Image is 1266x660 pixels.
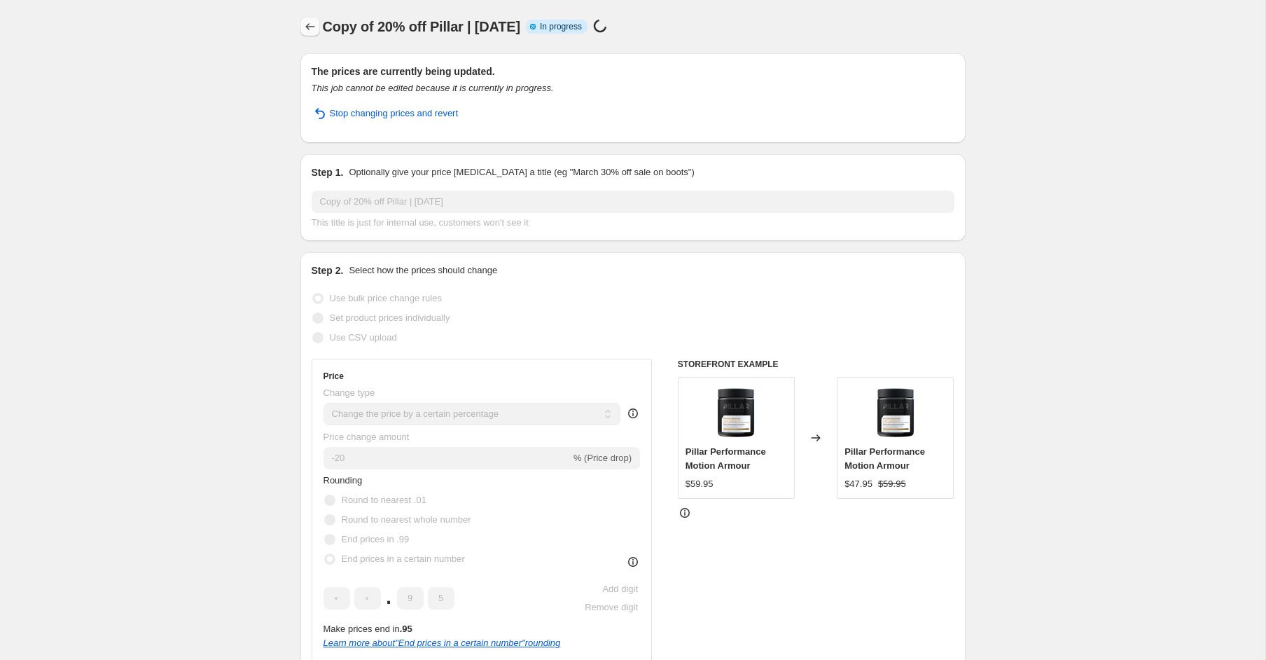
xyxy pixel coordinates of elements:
img: Pillar_MotionArmour_60Caps_80x.webp [868,385,924,441]
span: Pillar Performance Motion Armour [686,446,766,471]
span: In progress [540,21,582,32]
span: Make prices end in [324,624,412,634]
img: Pillar_MotionArmour_60Caps_80x.webp [708,385,764,441]
span: Set product prices individually [330,312,450,323]
span: Round to nearest .01 [342,495,426,505]
h3: Price [324,371,344,382]
span: Pillar Performance Motion Armour [844,446,925,471]
button: Price change jobs [300,17,320,36]
div: $47.95 [844,477,872,491]
b: .95 [400,624,412,634]
i: This job cannot be edited because it is currently in progress. [312,83,554,93]
span: End prices in a certain number [342,554,465,564]
span: Use bulk price change rules [330,293,442,303]
strike: $59.95 [878,477,906,491]
i: Learn more about " End prices in a certain number " rounding [324,638,561,648]
span: Use CSV upload [330,332,397,343]
span: Price change amount [324,432,410,442]
span: Copy of 20% off Pillar | [DATE] [323,19,520,34]
p: Select how the prices should change [349,263,497,277]
span: % (Price drop) [573,453,632,463]
span: This title is just for internal use, customers won't see it [312,217,529,228]
input: 30% off holiday sale [312,191,954,213]
input: ﹡ [397,587,424,610]
h6: STOREFRONT EXAMPLE [678,359,954,370]
span: Rounding [324,475,363,486]
a: Learn more about"End prices in a certain number"rounding [324,638,561,648]
div: help [626,406,640,420]
span: Round to nearest whole number [342,514,471,525]
input: -15 [324,447,571,469]
div: $59.95 [686,477,714,491]
h2: Step 2. [312,263,344,277]
span: Stop changing prices and revert [330,106,459,121]
h2: Step 1. [312,165,344,179]
p: Optionally give your price [MEDICAL_DATA] a title (eg "March 30% off sale on boots") [349,165,694,179]
span: . [385,587,393,610]
button: Stop changing prices and revert [303,102,467,125]
input: ﹡ [324,587,350,610]
input: ﹡ [354,587,381,610]
h2: The prices are currently being updated. [312,64,954,78]
input: ﹡ [428,587,454,610]
span: End prices in .99 [342,534,410,544]
span: Change type [324,387,375,398]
